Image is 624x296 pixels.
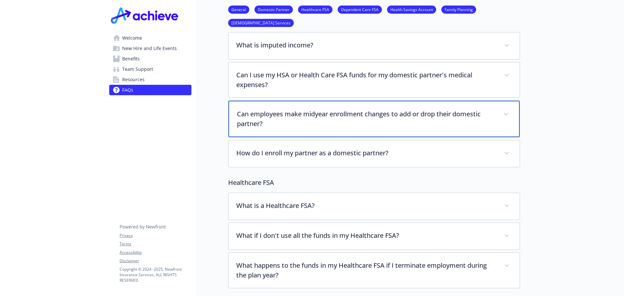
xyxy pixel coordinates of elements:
a: Disclaimer [120,258,191,264]
a: Welcome [109,33,191,43]
div: What happens to the funds in my Healthcare FSA if I terminate employment during the plan year? [228,253,520,288]
div: How do I enroll my partner as a domestic partner? [228,140,520,167]
a: Accessibility [120,250,191,255]
a: New Hire and Life Events [109,43,191,54]
a: Team Support [109,64,191,74]
div: Can employees make midyear enrollment changes to add or drop their domestic partner? [228,101,520,137]
p: What is a Healthcare FSA? [236,201,496,211]
div: What if I don't use all the funds in my Healthcare FSA? [228,223,520,250]
a: Family Planning [441,6,476,12]
span: Benefits [122,54,140,64]
div: What is imputed income? [228,32,520,59]
a: Resources [109,74,191,85]
p: Can employees make midyear enrollment changes to add or drop their domestic partner? [237,109,496,129]
a: General [228,6,249,12]
p: What if I don't use all the funds in my Healthcare FSA? [236,231,496,240]
a: Benefits [109,54,191,64]
a: Health Savings Account [387,6,436,12]
p: Copyright © 2024 - 2025 , Newfront Insurance Services, ALL RIGHTS RESERVED [120,266,191,283]
a: Terms [120,241,191,247]
p: Can I use my HSA or Health Care FSA funds for my domestic partner's medical expenses? [236,70,496,90]
p: How do I enroll my partner as a domestic partner? [236,148,496,158]
span: Resources [122,74,145,85]
a: Privacy [120,233,191,238]
p: Healthcare FSA [228,178,520,187]
span: New Hire and Life Events [122,43,177,54]
a: Healthcare FSA [298,6,332,12]
span: Team Support [122,64,153,74]
a: Dependent Care FSA [338,6,382,12]
p: What is imputed income? [236,40,496,50]
div: Can I use my HSA or Health Care FSA funds for my domestic partner's medical expenses? [228,62,520,97]
p: What happens to the funds in my Healthcare FSA if I terminate employment during the plan year? [236,261,496,280]
span: FAQs [122,85,133,95]
a: FAQs [109,85,191,95]
a: Domestic Partner [254,6,293,12]
a: [DEMOGRAPHIC_DATA] Services [228,19,294,26]
div: What is a Healthcare FSA? [228,193,520,220]
span: Welcome [122,33,142,43]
